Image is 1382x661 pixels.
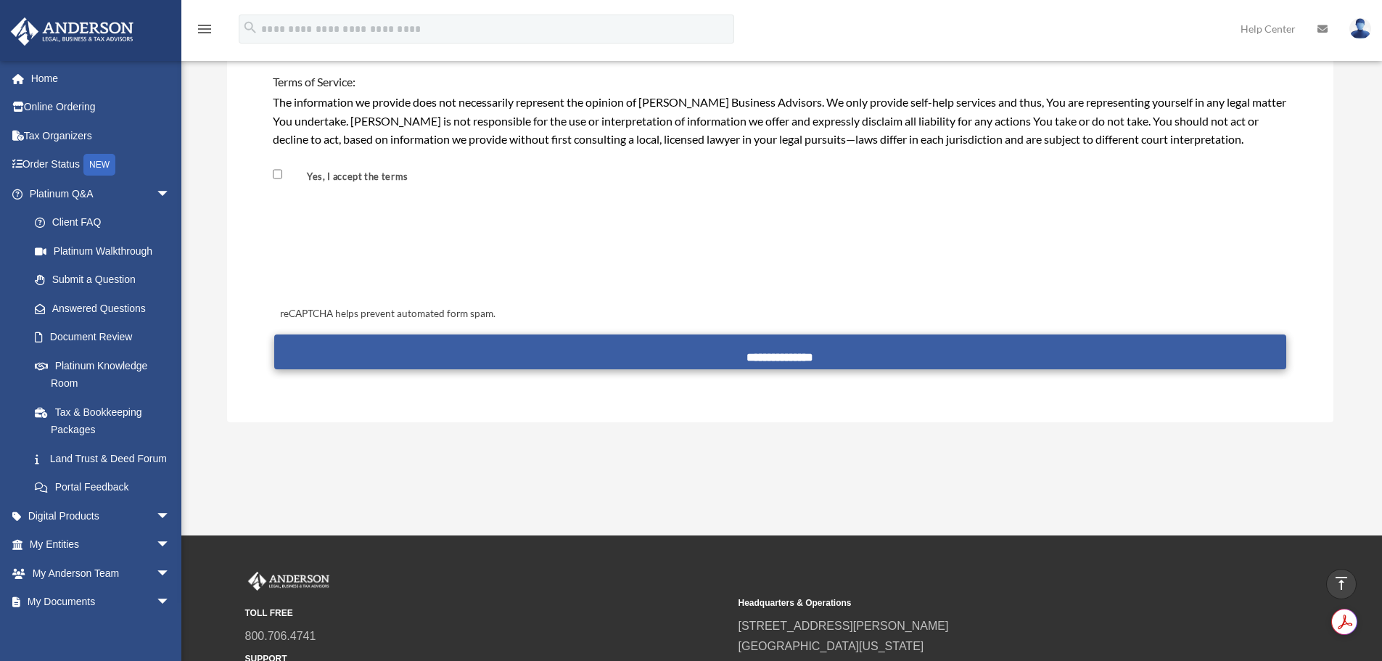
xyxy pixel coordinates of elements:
[1333,575,1350,592] i: vertical_align_top
[276,220,496,276] iframe: reCAPTCHA
[156,501,185,531] span: arrow_drop_down
[10,559,192,588] a: My Anderson Teamarrow_drop_down
[10,588,192,617] a: My Documentsarrow_drop_down
[20,266,192,295] a: Submit a Question
[285,170,414,184] label: Yes, I accept the terms
[20,473,192,502] a: Portal Feedback
[10,530,192,559] a: My Entitiesarrow_drop_down
[1349,18,1371,39] img: User Pic
[20,444,192,473] a: Land Trust & Deed Forum
[10,150,192,180] a: Order StatusNEW
[242,20,258,36] i: search
[273,93,1288,149] div: The information we provide does not necessarily represent the opinion of [PERSON_NAME] Business A...
[20,323,185,352] a: Document Review
[739,596,1222,611] small: Headquarters & Operations
[7,17,138,46] img: Anderson Advisors Platinum Portal
[20,351,192,398] a: Platinum Knowledge Room
[156,588,185,617] span: arrow_drop_down
[83,154,115,176] div: NEW
[10,121,192,150] a: Tax Organizers
[156,179,185,209] span: arrow_drop_down
[156,559,185,588] span: arrow_drop_down
[156,530,185,560] span: arrow_drop_down
[739,620,949,632] a: [STREET_ADDRESS][PERSON_NAME]
[20,294,192,323] a: Answered Questions
[1326,569,1357,599] a: vertical_align_top
[245,606,728,621] small: TOLL FREE
[10,179,192,208] a: Platinum Q&Aarrow_drop_down
[196,25,213,38] a: menu
[10,64,192,93] a: Home
[274,305,1286,323] div: reCAPTCHA helps prevent automated form spam.
[273,74,1288,90] h4: Terms of Service:
[20,398,192,444] a: Tax & Bookkeeping Packages
[20,237,192,266] a: Platinum Walkthrough
[245,630,316,642] a: 800.706.4741
[20,208,192,237] a: Client FAQ
[739,640,924,652] a: [GEOGRAPHIC_DATA][US_STATE]
[10,93,192,122] a: Online Ordering
[196,20,213,38] i: menu
[10,501,192,530] a: Digital Productsarrow_drop_down
[245,572,332,591] img: Anderson Advisors Platinum Portal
